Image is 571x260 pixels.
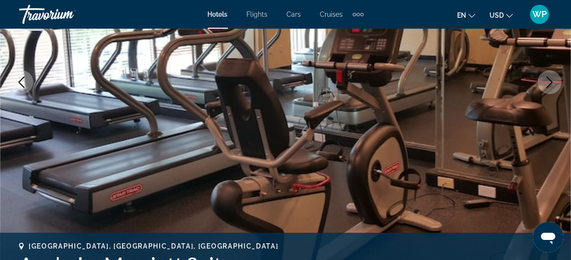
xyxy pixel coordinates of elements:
button: Previous image [10,70,33,94]
a: Flights [247,11,268,18]
span: USD [489,11,504,19]
button: Change currency [489,8,513,22]
a: Travorium [19,2,114,27]
a: Cars [287,11,301,18]
span: en [457,11,466,19]
a: Hotels [208,11,228,18]
span: [GEOGRAPHIC_DATA], [GEOGRAPHIC_DATA], [GEOGRAPHIC_DATA] [29,242,278,250]
span: WP [532,10,547,19]
button: Extra navigation items [353,7,364,22]
a: Cruises [320,11,343,18]
button: User Menu [527,4,552,24]
button: Next image [538,70,561,94]
button: Change language [457,8,475,22]
iframe: Button to launch messaging window [533,222,563,252]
